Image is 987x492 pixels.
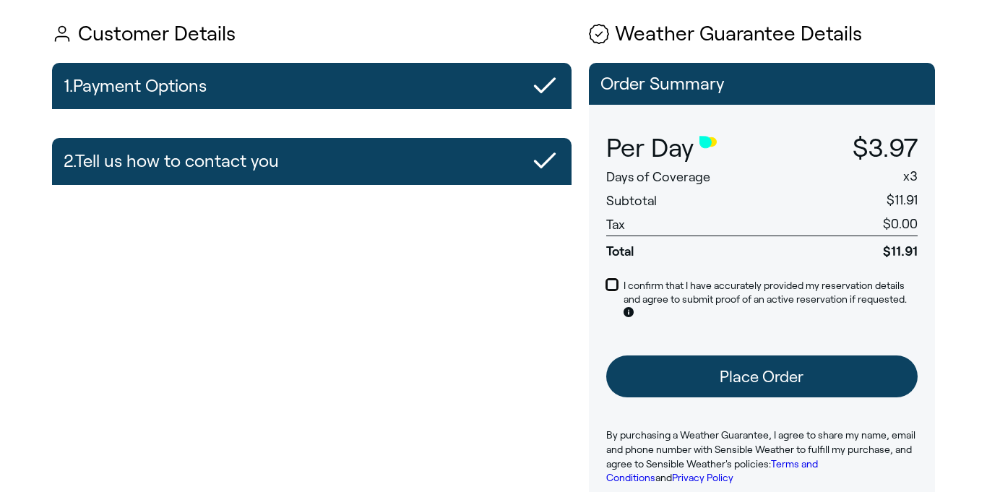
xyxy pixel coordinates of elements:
[52,138,572,184] button: 2.Tell us how to contact you
[799,236,918,260] span: $11.91
[606,236,799,260] span: Total
[52,63,572,109] button: 1.Payment Options
[903,169,918,184] span: x 3
[853,134,918,162] span: $3.97
[64,144,279,178] h2: 2. Tell us how to contact you
[887,193,918,207] span: $11.91
[606,134,694,163] span: Per Day
[606,428,918,485] p: By purchasing a Weather Guarantee, I agree to share my name, email and phone number with Sensible...
[589,23,935,46] h1: Weather Guarantee Details
[883,217,918,231] span: $0.00
[624,279,918,321] p: I confirm that I have accurately provided my reservation details and agree to submit proof of an ...
[606,170,710,184] span: Days of Coverage
[606,355,918,397] button: Place Order
[606,194,657,208] span: Subtotal
[672,472,733,483] a: Privacy Policy
[606,217,625,232] span: Tax
[600,74,923,93] p: Order Summary
[64,69,207,103] h2: 1. Payment Options
[52,23,572,46] h1: Customer Details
